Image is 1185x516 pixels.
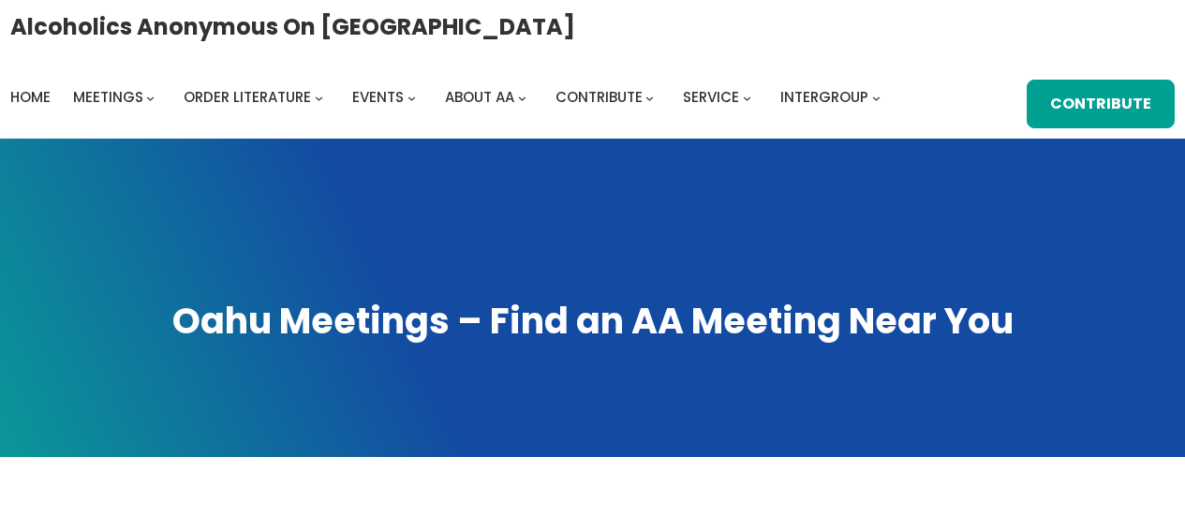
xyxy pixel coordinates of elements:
[184,87,311,107] span: Order Literature
[555,84,643,111] a: Contribute
[555,87,643,107] span: Contribute
[10,87,51,107] span: Home
[352,84,404,111] a: Events
[780,87,868,107] span: Intergroup
[780,84,868,111] a: Intergroup
[352,87,404,107] span: Events
[73,87,143,107] span: Meetings
[73,84,143,111] a: Meetings
[10,7,575,47] a: Alcoholics Anonymous on [GEOGRAPHIC_DATA]
[146,93,155,101] button: Meetings submenu
[1027,80,1175,128] a: Contribute
[19,297,1166,346] h1: Oahu Meetings – Find an AA Meeting Near You
[315,93,323,101] button: Order Literature submenu
[872,93,881,101] button: Intergroup submenu
[10,84,51,111] a: Home
[445,84,514,111] a: About AA
[645,93,654,101] button: Contribute submenu
[683,84,739,111] a: Service
[10,84,887,111] nav: Intergroup
[743,93,751,101] button: Service submenu
[407,93,416,101] button: Events submenu
[518,93,526,101] button: About AA submenu
[683,87,739,107] span: Service
[445,87,514,107] span: About AA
